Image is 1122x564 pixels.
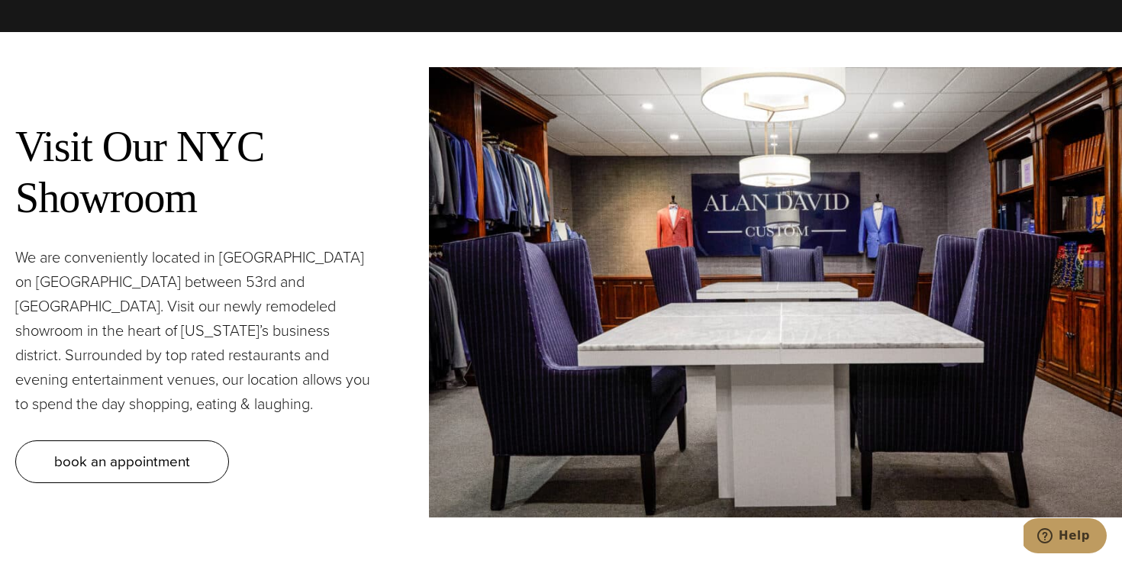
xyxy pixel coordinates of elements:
[1024,518,1107,556] iframe: Opens a widget where you can chat to one of our agents
[429,67,1122,517] img: Alan David Custom showroom in Manhattan, NYC with marble tables, club chairs and plenty of fabric...
[54,450,190,472] span: book an appointment
[15,245,374,416] p: We are conveniently located in [GEOGRAPHIC_DATA] on [GEOGRAPHIC_DATA] between 53rd and [GEOGRAPHI...
[15,440,229,483] a: book an appointment
[15,121,374,224] h2: Visit Our NYC Showroom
